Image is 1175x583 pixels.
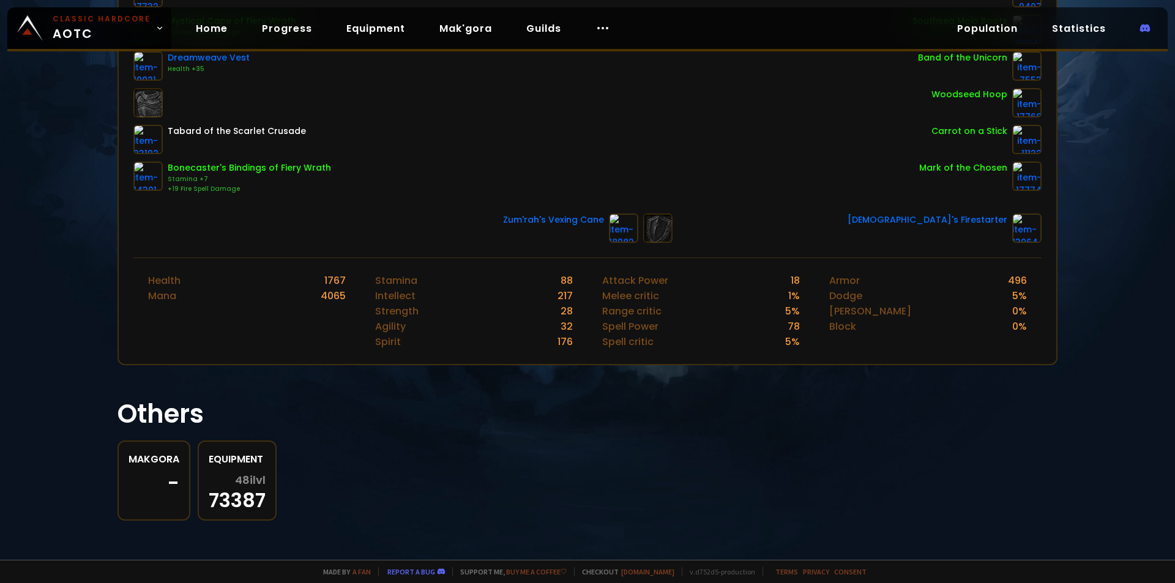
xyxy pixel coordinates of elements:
div: Range critic [602,303,662,319]
div: Mark of the Chosen [919,162,1007,174]
img: item-7553 [1012,51,1042,81]
img: item-13064 [1012,214,1042,243]
span: 48 ilvl [235,474,266,486]
a: Terms [775,567,798,576]
img: item-10021 [133,51,163,81]
a: Consent [834,567,867,576]
img: item-17774 [1012,162,1042,191]
div: 5 % [785,303,800,319]
div: Tabard of the Scarlet Crusade [168,125,306,138]
div: Equipment [209,451,266,467]
div: 78 [788,319,800,334]
div: Spirit [375,334,401,349]
div: 217 [558,288,573,303]
div: Strength [375,303,419,319]
div: Stamina [375,273,417,288]
a: Population [947,16,1028,41]
small: Classic Hardcore [53,13,151,24]
img: item-14301 [133,162,163,191]
div: Melee critic [602,288,659,303]
div: Makgora [129,451,179,467]
div: 18 [791,273,800,288]
a: Guilds [517,16,571,41]
img: item-23192 [133,125,163,154]
div: [DEMOGRAPHIC_DATA]'s Firestarter [848,214,1007,226]
div: 1 % [788,288,800,303]
img: item-11122 [1012,125,1042,154]
div: [PERSON_NAME] [829,303,911,319]
span: Checkout [574,567,674,576]
div: Mana [148,288,176,303]
div: Band of the Unicorn [918,51,1007,64]
div: 0 % [1012,319,1027,334]
span: Made by [316,567,371,576]
a: Equipment48ilvl73387 [198,440,277,521]
div: Health +35 [168,64,250,74]
div: 4065 [321,288,346,303]
a: Home [186,16,237,41]
div: Intellect [375,288,416,303]
div: Dreamweave Vest [168,51,250,64]
h1: Others [117,395,1057,433]
div: 0 % [1012,303,1027,319]
div: Attack Power [602,273,668,288]
div: Block [829,319,856,334]
div: Spell critic [602,334,654,349]
div: - [129,474,179,492]
a: a fan [352,567,371,576]
div: Bonecaster's Bindings of Fiery Wrath [168,162,331,174]
div: 5 % [1012,288,1027,303]
a: Progress [252,16,322,41]
div: Spell Power [602,319,658,334]
a: Report a bug [387,567,435,576]
div: +19 Fire Spell Damage [168,184,331,194]
div: 73387 [209,474,266,510]
div: 176 [558,334,573,349]
div: 496 [1008,273,1027,288]
div: Armor [829,273,860,288]
a: [DOMAIN_NAME] [621,567,674,576]
div: Woodseed Hoop [931,88,1007,101]
a: Classic HardcoreAOTC [7,7,171,49]
span: AOTC [53,13,151,43]
a: Makgora- [117,440,190,521]
div: 88 [561,273,573,288]
div: 5 % [785,334,800,349]
a: Mak'gora [430,16,502,41]
div: 1767 [324,273,346,288]
div: 28 [561,303,573,319]
a: Buy me a coffee [506,567,567,576]
div: Stamina +7 [168,174,331,184]
div: Carrot on a Stick [931,125,1007,138]
img: item-17768 [1012,88,1042,117]
div: Agility [375,319,406,334]
span: Support me, [452,567,567,576]
div: Dodge [829,288,862,303]
span: v. d752d5 - production [682,567,755,576]
a: Statistics [1042,16,1116,41]
div: 32 [561,319,573,334]
img: item-18082 [609,214,638,243]
a: Equipment [337,16,415,41]
a: Privacy [803,567,829,576]
div: Zum'rah's Vexing Cane [503,214,604,226]
div: Health [148,273,181,288]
